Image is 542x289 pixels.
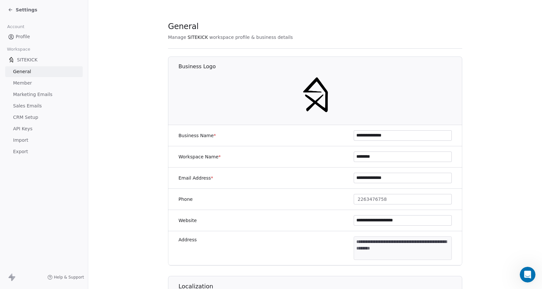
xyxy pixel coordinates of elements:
label: Website [178,217,197,224]
button: Emoji picker [10,214,15,219]
div: Close [115,3,127,14]
label: Email Address [178,175,213,181]
a: Settings [8,7,37,13]
span: Import [13,137,28,144]
button: Start recording [42,214,47,219]
span: Manage [168,34,186,40]
div: Greetings from Swipe One and thank you for reaching out ! [10,24,102,37]
span: SITEKICK [17,56,38,63]
h1: Business Logo [178,63,463,70]
span: 2263476758 [358,196,387,203]
button: Home [102,3,115,15]
span: Workspace [4,44,33,54]
button: 2263476758 [354,194,452,204]
div: Please connect Swipe Pages through Apps -> Swipe Pages. [10,40,102,53]
span: Profile [16,33,30,40]
div: Hi, [10,14,102,21]
a: API Keys [5,123,83,134]
label: Phone [178,196,193,202]
span: Sales Emails [13,103,42,109]
span: Export [13,148,28,155]
span: CRM Setup [13,114,38,121]
span: workspace profile & business details [209,34,293,40]
button: Upload attachment [31,214,36,219]
button: go back [4,3,17,15]
textarea: Message… [6,200,125,211]
div: For more details on Swipe One -> Swipe Pages integration, please review the following article - [10,163,102,195]
div: Mrinal says… [5,10,126,214]
button: Gif picker [21,214,26,219]
a: Sales Emails [5,101,83,111]
iframe: Intercom live chat [520,267,535,282]
span: API Keys [13,125,32,132]
a: CRM Setup [5,112,83,123]
a: Import [5,135,83,146]
span: Help & Support [54,275,84,280]
h1: Mrinal [32,3,48,8]
img: SCELTA%20ICON%20for%20Welcome%20Screen%20(1).png [295,74,336,116]
span: Settings [16,7,37,13]
span: SITEKICK [188,34,208,40]
a: Marketing Emails [5,89,83,100]
div: Whereas in swipe pages, you can create a workflow to integrate this webhook connection. [10,100,102,120]
label: Business Name [178,132,216,139]
a: Profile [5,31,83,42]
a: Member [5,78,83,88]
span: Marketing Emails [13,91,52,98]
button: Send a message… [112,211,123,222]
img: SCELTA%20ICON%20for%20Welcome%20Screen%20(1).png [8,56,14,63]
div: Hi,Greetings from Swipe One and thank you for reaching out !Please connect Swipe Pages through Ap... [5,10,107,199]
span: Account [4,22,27,32]
a: General [5,66,83,77]
span: Member [13,80,32,87]
span: General [168,22,199,31]
label: Workspace Name [178,153,221,160]
label: Address [178,236,197,243]
p: Active 1h ago [32,8,61,15]
a: Integrating SwipeOne with Swipe Pages | Swipe One Pte Ltd Help Center [10,177,93,195]
a: Help & Support [47,275,84,280]
a: Export [5,146,83,157]
img: Profile image for Mrinal [19,4,29,14]
span: General [13,68,31,75]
